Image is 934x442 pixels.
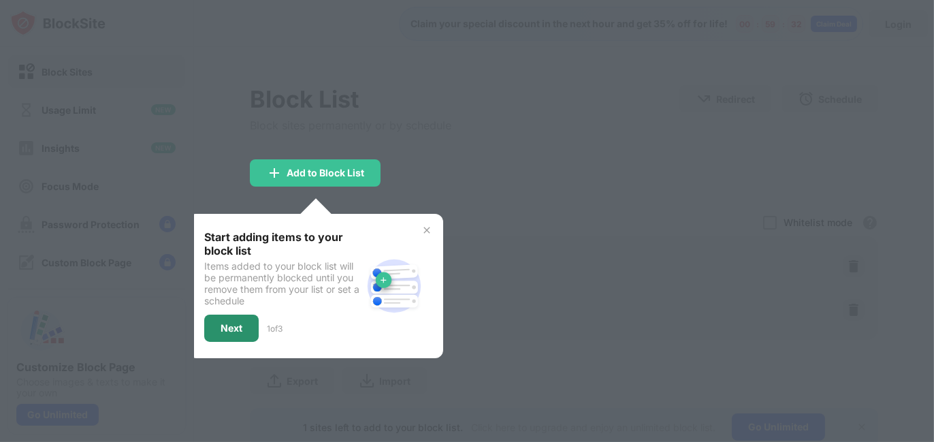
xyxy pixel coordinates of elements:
[287,168,364,178] div: Add to Block List
[361,253,427,319] img: block-site.svg
[267,323,283,334] div: 1 of 3
[204,260,361,306] div: Items added to your block list will be permanently blocked until you remove them from your list o...
[221,323,242,334] div: Next
[204,230,361,257] div: Start adding items to your block list
[421,225,432,236] img: x-button.svg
